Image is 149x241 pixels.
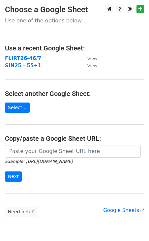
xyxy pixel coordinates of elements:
[5,63,41,69] a: SIN25 - 55+1
[116,209,149,241] iframe: Chat Widget
[81,55,97,61] a: View
[5,17,144,24] p: Use one of the options below...
[103,207,144,213] a: Google Sheets
[5,145,141,158] input: Paste your Google Sheet URL here
[5,135,144,142] h4: Copy/paste a Google Sheet URL:
[5,55,41,61] a: FLIRT26-46/7
[5,171,22,182] input: Next
[5,207,37,217] a: Need help?
[5,103,30,113] a: Select...
[87,56,97,61] small: View
[5,90,144,98] h4: Select another Google Sheet:
[5,159,73,164] small: Example: [URL][DOMAIN_NAME]
[87,63,97,68] small: View
[81,63,97,69] a: View
[5,44,144,52] h4: Use a recent Google Sheet:
[5,5,144,15] h3: Choose a Google Sheet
